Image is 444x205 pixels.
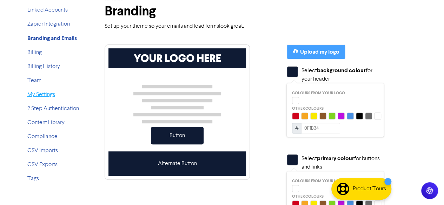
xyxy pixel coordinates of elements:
[292,91,345,96] span: Colours from your logo
[374,112,381,119] div: #FFFFFF
[27,120,65,125] a: Content Library
[27,78,41,83] a: Team
[292,123,302,134] span: #
[301,112,308,119] div: #F5A623
[347,112,354,119] div: #4A90E2
[27,162,58,168] a: CSV Exports
[292,185,299,192] div: #ffffff
[133,54,221,62] img: LOGO
[151,155,204,172] div: Alternate Button
[287,66,380,83] div: Select for your header
[338,112,345,119] div: #BD10E0
[310,112,317,119] div: #F9E900
[317,67,366,74] strong: background colour
[356,112,363,119] div: #000000
[287,45,345,59] button: Upload my logo
[27,7,68,13] a: Linked Accounts
[27,176,39,182] a: Tags
[292,112,299,119] div: #D0021B
[27,35,77,42] strong: Branding and Emails
[292,179,345,184] span: Colours from your logo
[365,112,372,119] div: #6C6C6C
[292,97,299,104] div: #ffffff
[27,148,58,153] a: CSV Imports
[300,48,339,56] div: Upload my logo
[409,171,444,205] iframe: Chat Widget
[292,194,324,199] span: Other colours
[317,155,354,162] strong: primary colour
[27,21,70,27] a: Zapier Integration
[287,154,380,171] div: Select for buttons and links
[27,106,79,111] a: 2 Step Authentication
[319,112,326,119] div: #8B572A
[27,134,58,139] a: Compliance
[105,3,244,19] h1: Branding
[105,22,244,30] p: Set up your theme so your emails and lead forms look great.
[27,36,77,41] a: Branding and Emails
[151,127,204,144] div: Button
[329,112,336,119] div: #7ED321
[27,50,42,55] a: Billing
[27,92,55,97] a: My Settings
[292,106,324,111] span: Other colours
[27,64,60,69] a: Billing History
